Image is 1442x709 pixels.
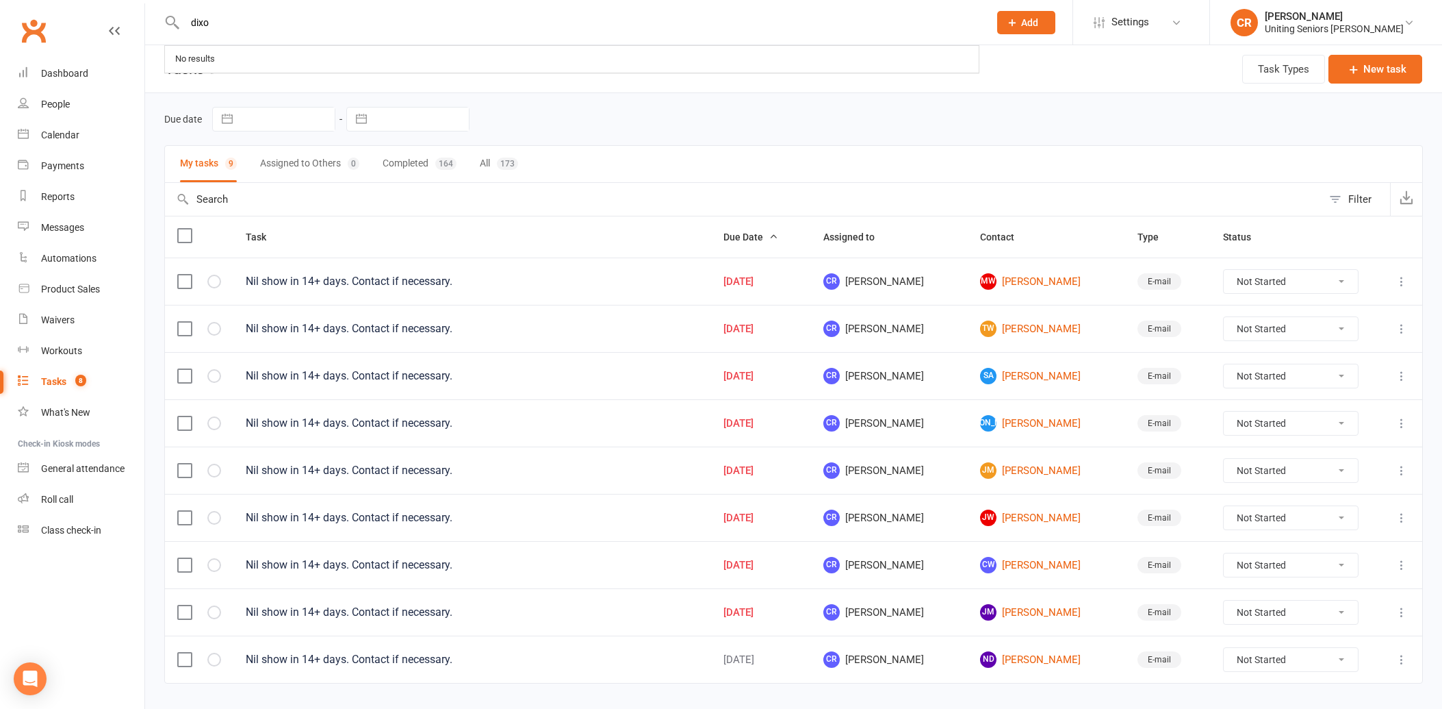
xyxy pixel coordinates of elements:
span: JM [980,604,996,621]
span: CR [823,368,840,384]
label: Due date [164,114,202,125]
div: Nil show in 14+ days. Contact if necessary. [246,369,699,383]
div: Payments [41,160,84,171]
div: Nil show in 14+ days. Contact if necessary. [246,464,699,477]
div: [DATE] [723,607,799,619]
span: [PERSON_NAME] [823,604,956,621]
div: Nil show in 14+ days. Contact if necessary. [246,416,699,430]
div: 9 [225,158,237,170]
div: Dashboard [41,68,88,79]
div: Workouts [41,345,82,356]
a: Dashboard [18,58,144,89]
button: Add [997,11,1055,34]
a: Tasks 8 [18,366,144,397]
button: Due Date [723,229,778,245]
a: MW[PERSON_NAME] [980,273,1113,290]
span: 8 [75,375,86,386]
div: Calendar [41,129,79,140]
span: CR [823,604,840,621]
div: Nil show in 14+ days. Contact if necessary. [246,511,699,525]
div: Tasks [41,376,66,387]
div: Roll call [41,494,73,505]
span: SA [980,368,996,384]
span: CR [823,510,840,526]
div: [DATE] [723,323,799,335]
a: Workouts [18,336,144,366]
div: Messages [41,222,84,233]
span: CW [980,557,996,573]
div: [DATE] [723,418,799,430]
button: New task [1328,55,1422,84]
a: Calendar [18,120,144,151]
span: [PERSON_NAME] [823,273,956,290]
a: SA[PERSON_NAME] [980,368,1113,384]
span: [PERSON_NAME] [823,321,956,337]
span: Settings [1111,7,1149,38]
div: [DATE] [723,654,799,666]
span: JW [980,510,996,526]
div: No results [171,49,219,69]
span: CR [823,651,840,668]
a: JW[PERSON_NAME] [980,510,1113,526]
div: 0 [348,158,359,170]
span: CR [823,557,840,573]
span: ND [980,651,996,668]
div: Class check-in [41,525,101,536]
a: Waivers [18,305,144,336]
div: [DATE] [723,276,799,288]
a: Product Sales [18,274,144,305]
span: [PERSON_NAME] [823,462,956,479]
span: TW [980,321,996,337]
div: Nil show in 14+ days. Contact if necessary. [246,558,699,572]
a: People [18,89,144,120]
button: Assigned to Others0 [260,146,359,182]
button: My tasks9 [180,146,237,182]
div: E-mail [1137,415,1181,432]
div: [DATE] [723,512,799,524]
span: CR [823,321,840,337]
div: E-mail [1137,368,1181,384]
span: JM [980,462,996,479]
span: Assigned to [823,232,890,242]
div: E-mail [1137,510,1181,526]
div: 164 [435,158,456,170]
div: E-mail [1137,273,1181,290]
span: Contact [980,232,1029,242]
button: Task Types [1242,55,1325,84]
span: CR [823,415,840,432]
span: CR [823,462,840,479]
span: Add [1021,17,1038,28]
a: Reports [18,182,144,212]
a: TW[PERSON_NAME] [980,321,1113,337]
input: Search... [181,13,979,32]
span: Task [246,232,281,242]
div: E-mail [1137,462,1181,479]
button: Contact [980,229,1029,245]
span: [PERSON_NAME] [823,557,956,573]
span: MW [980,273,996,290]
span: Type [1137,232,1174,242]
a: General attendance kiosk mode [18,453,144,484]
a: JM[PERSON_NAME] [980,604,1113,621]
div: Automations [41,253,96,264]
span: [PERSON_NAME] [823,415,956,432]
div: Open Intercom Messenger [14,662,47,695]
div: Product Sales [41,284,100,295]
a: What's New [18,397,144,428]
button: Filter [1322,183,1390,216]
div: Nil show in 14+ days. Contact if necessary. [246,606,699,619]
button: Assigned to [823,229,890,245]
a: Roll call [18,484,144,515]
a: [PERSON_NAME][PERSON_NAME] [980,415,1113,432]
a: CW[PERSON_NAME] [980,557,1113,573]
a: ND[PERSON_NAME] [980,651,1113,668]
div: [PERSON_NAME] [1265,10,1404,23]
div: Uniting Seniors [PERSON_NAME] [1265,23,1404,35]
div: CR [1231,9,1258,36]
div: Nil show in 14+ days. Contact if necessary. [246,275,699,288]
div: Waivers [41,314,75,325]
span: CR [823,273,840,290]
span: [PERSON_NAME] [823,368,956,384]
button: All173 [480,146,518,182]
div: E-mail [1137,651,1181,668]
